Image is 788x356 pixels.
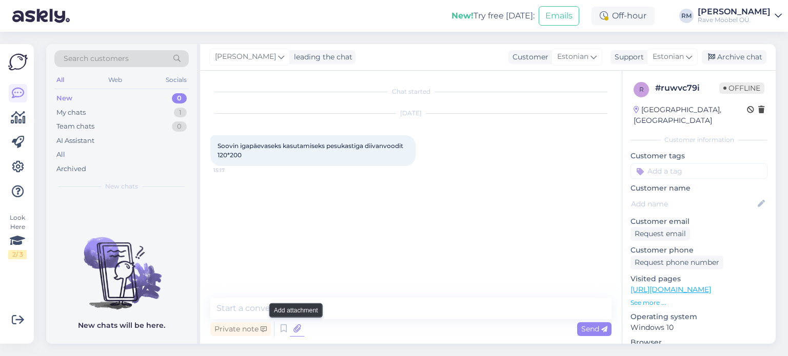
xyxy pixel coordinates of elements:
[172,93,187,103] div: 0
[698,8,782,24] a: [PERSON_NAME]Rave Mööbel OÜ
[451,10,535,22] div: Try free [DATE]:
[539,6,579,26] button: Emails
[634,104,747,126] div: [GEOGRAPHIC_DATA], [GEOGRAPHIC_DATA]
[164,73,189,87] div: Socials
[653,51,684,62] span: Estonian
[610,52,644,62] div: Support
[451,11,474,20] b: New!
[56,93,72,103] div: New
[54,73,66,87] div: All
[631,311,767,322] p: Operating system
[78,320,165,331] p: New chats will be here.
[210,87,612,96] div: Chat started
[213,166,252,174] span: 15:17
[698,8,771,16] div: [PERSON_NAME]
[56,150,65,160] div: All
[631,337,767,348] p: Browser
[631,245,767,256] p: Customer phone
[631,135,767,144] div: Customer information
[631,298,767,307] p: See more ...
[46,219,197,311] img: No chats
[508,52,548,62] div: Customer
[56,164,86,174] div: Archived
[631,227,690,241] div: Request email
[8,250,27,259] div: 2 / 3
[631,256,723,269] div: Request phone number
[631,163,767,179] input: Add a tag
[105,182,138,191] span: New chats
[56,108,86,118] div: My chats
[210,109,612,118] div: [DATE]
[631,151,767,161] p: Customer tags
[215,51,276,62] span: [PERSON_NAME]
[56,121,94,132] div: Team chats
[631,198,756,210] input: Add name
[631,274,767,284] p: Visited pages
[172,121,187,132] div: 0
[679,9,694,23] div: RM
[64,53,129,64] span: Search customers
[639,86,644,93] span: r
[8,52,28,72] img: Askly Logo
[8,213,27,259] div: Look Here
[106,73,124,87] div: Web
[174,108,187,118] div: 1
[56,136,94,146] div: AI Assistant
[655,82,719,94] div: # ruwvc79i
[592,7,655,25] div: Off-hour
[631,216,767,227] p: Customer email
[290,52,352,62] div: leading the chat
[218,142,405,159] span: Soovin igapäevaseks kasutamiseks pesukastiga diivanvoodit 120*200
[719,82,764,94] span: Offline
[698,16,771,24] div: Rave Mööbel OÜ
[274,305,318,315] small: Add attachment
[702,50,766,64] div: Archive chat
[210,322,271,336] div: Private note
[631,285,711,294] a: [URL][DOMAIN_NAME]
[631,183,767,194] p: Customer name
[631,322,767,333] p: Windows 10
[581,324,607,333] span: Send
[557,51,588,62] span: Estonian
